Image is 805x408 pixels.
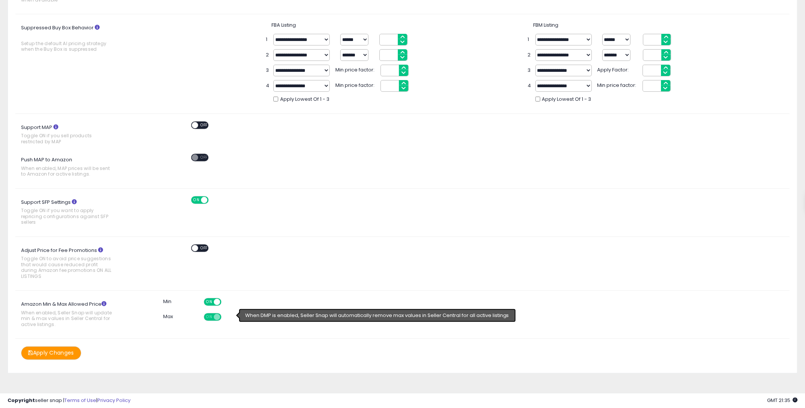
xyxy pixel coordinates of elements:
[15,121,135,149] label: Support MAP
[163,298,171,305] label: Min
[335,65,377,74] span: Min price factor:
[64,397,96,404] a: Terms of Use
[15,154,135,181] label: Push MAP to Amazon
[335,80,377,89] span: Min price factor:
[271,21,296,29] span: FBA Listing
[198,122,210,128] span: OFF
[15,298,135,331] label: Amazon Min & Max Allowed Price
[266,52,270,59] span: 2
[192,197,201,203] span: ON
[266,67,270,74] span: 3
[21,256,113,279] span: Toggle ON to avoid price suggestions that would cause reduced profit during Amazon fee promotions...
[534,21,559,29] span: FBM Listing
[205,314,214,320] span: ON
[207,197,219,203] span: OFF
[240,310,515,321] div: When DMP is enabled, Seller Snap will automatically remove max values in Seller Central for all a...
[21,165,113,177] span: When enabled, MAP prices will be sent to Amazon for active listings.
[280,96,329,103] span: Apply Lowest Of 1 - 3
[21,310,113,327] span: When enabled, Seller Snap will update min & max values in Seller Central for active listings.
[15,244,135,283] label: Adjust Price for Fee Promotions
[767,397,797,404] span: 2025-10-6 21:35 GMT
[15,22,135,56] label: Suppressed Buy Box Behavior
[15,196,135,229] label: Support SFP Settings
[528,36,532,43] span: 1
[528,67,532,74] span: 3
[8,397,35,404] strong: Copyright
[597,65,639,74] span: Apply Factor:
[266,82,270,89] span: 4
[542,96,591,103] span: Apply Lowest Of 1 - 3
[597,80,639,89] span: Min price factor:
[528,52,532,59] span: 2
[198,245,210,251] span: OFF
[8,397,130,404] div: seller snap | |
[21,208,113,225] span: Toggle ON if you want to apply repricing configurations against SFP sellers
[220,314,232,320] span: OFF
[205,299,214,305] span: ON
[220,299,232,305] span: OFF
[528,82,532,89] span: 4
[97,397,130,404] a: Privacy Policy
[21,133,113,144] span: Toggle ON if you sell products restricted by MAP
[163,313,173,320] label: Max
[266,36,270,43] span: 1
[21,41,113,52] span: Setup the default AI pricing strategy when the Buy Box is suppressed
[198,155,210,161] span: OFF
[21,346,81,359] button: Apply Changes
